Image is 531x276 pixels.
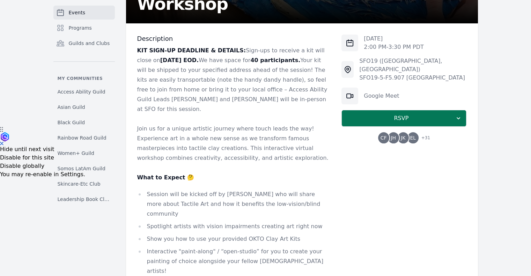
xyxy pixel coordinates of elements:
a: Women+ Guild [53,147,115,159]
strong: KIT SIGN-UP DEADLINE & DETAILS: [137,47,246,54]
li: Spotlight artists with vision impairments creating art right now [137,222,331,231]
span: Events [69,9,85,16]
nav: Sidebar [53,6,115,205]
span: + 31 [417,134,430,143]
p: My communities [53,76,115,81]
span: Rainbow Road Guild [58,134,106,141]
span: Women+ Guild [58,150,94,157]
span: EL [410,135,416,140]
span: CF [381,135,387,140]
a: Programs [53,21,115,35]
p: 2:00 PM - 3:30 PM PDT [364,43,424,51]
a: Somos LatAm Guild [53,162,115,175]
a: Google Meet [364,92,399,99]
span: JK [401,135,405,140]
a: Black Guild [53,116,115,129]
span: Leadership Book Club [58,196,111,203]
strong: What to Expect 🤔 [137,174,194,181]
span: Somos LatAm Guild [58,165,105,172]
strong: 40 participants. [250,57,300,64]
div: SFO19 ([GEOGRAPHIC_DATA], [GEOGRAPHIC_DATA]) [359,57,466,74]
strong: [DATE] EOD. [160,57,199,64]
a: Events [53,6,115,20]
h3: Description [137,35,331,43]
p: Sign-ups to receive a kit will close on We have space for Your kit will be shipped to your specif... [137,46,331,114]
span: Access Ability Guild [58,88,105,95]
span: Black Guild [58,119,85,126]
span: Asian Guild [58,104,85,111]
div: SFO19-5-F5.907 [GEOGRAPHIC_DATA] [359,74,466,82]
li: Interactive "paint-along" / “open-studio” for you to create your painting of choice alongside you... [137,247,331,276]
li: Session will be kicked off by [PERSON_NAME] who will share more about Tactile Art and how it bene... [137,189,331,219]
span: RSVP [347,114,455,122]
span: JH [391,135,396,140]
a: Guilds and Clubs [53,36,115,50]
a: Skincare-Etc Club [53,178,115,190]
p: Join us for a unique artistic journey where touch leads the way! Experience art in a whole new se... [137,124,331,163]
span: Skincare-Etc Club [58,180,101,187]
a: Asian Guild [53,101,115,113]
a: Rainbow Road Guild [53,132,115,144]
span: Programs [69,24,92,31]
button: RSVP [341,110,466,127]
a: Leadership Book Club [53,193,115,206]
a: Access Ability Guild [53,85,115,98]
p: [DATE] [364,35,424,43]
li: Show you how to use your provided OKTO Clay Art Kits [137,234,331,244]
span: Guilds and Clubs [69,40,110,47]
